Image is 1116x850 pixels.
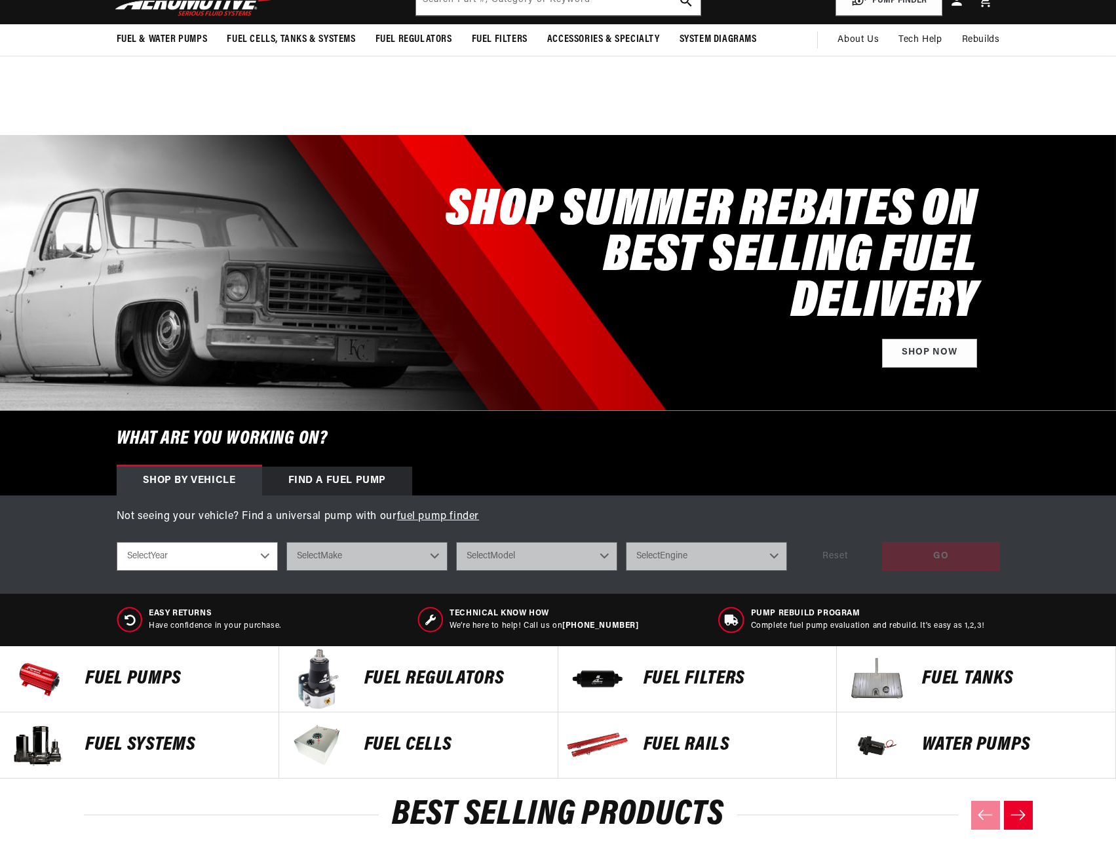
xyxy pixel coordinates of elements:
[364,735,545,755] p: FUEL Cells
[286,646,351,712] img: FUEL REGULATORS
[397,511,480,522] a: fuel pump finder
[366,24,462,55] summary: Fuel Regulators
[262,467,413,495] div: Find a Fuel Pump
[837,35,879,45] span: About Us
[843,646,909,712] img: Fuel Tanks
[107,24,218,55] summary: Fuel & Water Pumps
[837,712,1116,779] a: Water Pumps Water Pumps
[971,801,1000,830] button: Previous slide
[547,33,660,47] span: Accessories & Specialty
[626,542,787,571] select: Engine
[286,542,448,571] select: Make
[562,622,638,630] a: [PHONE_NUMBER]
[462,24,537,55] summary: Fuel Filters
[889,24,952,56] summary: Tech Help
[450,621,638,632] p: We’re here to help! Call us on
[1004,801,1033,830] button: Next slide
[565,712,630,778] img: FUEL Rails
[417,188,977,326] h2: SHOP SUMMER REBATES ON BEST SELLING FUEL DELIVERY
[670,24,767,55] summary: System Diagrams
[117,509,1000,526] p: Not seeing your vehicle? Find a universal pump with our
[751,608,985,619] span: Pump Rebuild program
[364,669,545,689] p: FUEL REGULATORS
[85,669,265,689] p: Fuel Pumps
[456,542,617,571] select: Model
[286,712,351,778] img: FUEL Cells
[117,467,262,495] div: Shop by vehicle
[558,646,837,712] a: FUEL FILTERS FUEL FILTERS
[149,621,281,632] p: Have confidence in your purchase.
[472,33,528,47] span: Fuel Filters
[84,800,1033,830] h2: Best Selling Products
[450,608,638,619] span: Technical Know How
[922,735,1102,755] p: Water Pumps
[952,24,1010,56] summary: Rebuilds
[375,33,452,47] span: Fuel Regulators
[279,646,558,712] a: FUEL REGULATORS FUEL REGULATORS
[149,608,281,619] span: Easy Returns
[922,669,1102,689] p: Fuel Tanks
[837,646,1116,712] a: Fuel Tanks Fuel Tanks
[279,712,558,779] a: FUEL Cells FUEL Cells
[7,646,72,712] img: Fuel Pumps
[558,712,837,779] a: FUEL Rails FUEL Rails
[117,542,278,571] select: Year
[565,646,630,712] img: FUEL FILTERS
[537,24,670,55] summary: Accessories & Specialty
[227,33,355,47] span: Fuel Cells, Tanks & Systems
[882,339,977,368] a: Shop Now
[7,712,72,778] img: Fuel Systems
[680,33,757,47] span: System Diagrams
[644,669,824,689] p: FUEL FILTERS
[962,33,1000,47] span: Rebuilds
[751,621,985,632] p: Complete fuel pump evaluation and rebuild. It's easy as 1,2,3!
[644,735,824,755] p: FUEL Rails
[84,411,1033,467] h6: What are you working on?
[117,33,208,47] span: Fuel & Water Pumps
[217,24,365,55] summary: Fuel Cells, Tanks & Systems
[828,24,889,56] a: About Us
[898,33,942,47] span: Tech Help
[85,735,265,755] p: Fuel Systems
[843,712,909,778] img: Water Pumps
